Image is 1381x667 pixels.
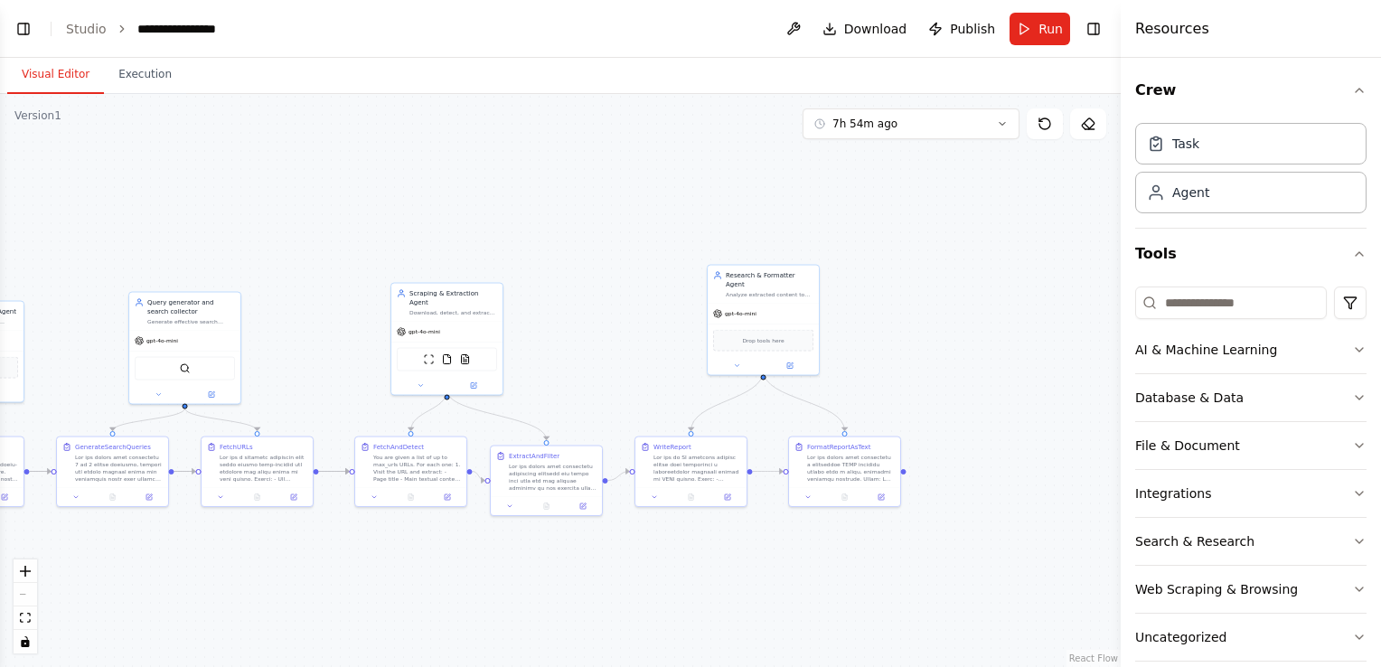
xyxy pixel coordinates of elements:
button: AI & Machine Learning [1135,326,1367,373]
button: Run [1010,13,1070,45]
div: Database & Data [1135,389,1244,407]
div: Query generator and search collector [147,298,235,316]
g: Edge from 3276905c-6bda-4f89-94ad-ec3bdee2e4f7 to a39785a6-21da-40a2-b7bb-2eb843451549 [407,390,452,431]
div: Query generator and search collectorGenerate effective search queries and gather relevant URLs ui... [128,292,241,405]
span: 7h 54m ago [832,117,897,131]
div: Uncategorized [1135,628,1226,646]
img: FileReadTool [442,354,453,365]
div: Download, detect, and extract structured content from each URL [409,309,497,316]
nav: breadcrumb [66,20,216,38]
div: FormatReportAsTextLor ips dolors amet consectetu a elitseddoe TEMP incididu utlabo etdo m aliqu, ... [788,437,901,508]
div: Search & Research [1135,532,1254,550]
div: Scraping & Extraction AgentDownload, detect, and extract structured content from each URLgpt-4o-m... [390,283,503,396]
a: React Flow attribution [1069,653,1118,663]
span: Run [1038,20,1063,38]
span: gpt-4o-mini [409,328,440,335]
div: Lor ips do SI ametcons adipisc elitse doei temporinci u laboreetdolor magnaali enimad mi VENI qui... [653,454,741,483]
button: Open in side panel [765,361,816,371]
button: Open in side panel [866,492,897,503]
div: Lor ips dolors amet consectetu a elitseddoe TEMP incididu utlabo etdo m aliqu, enimadmi veniamqu ... [807,454,895,483]
div: Web Scraping & Browsing [1135,580,1298,598]
span: Publish [950,20,995,38]
div: Lor ips dolors amet consectetu 7 ad 2 elitse doeiusmo, tempori utl etdolo magnaal enima min venia... [75,454,163,483]
div: Research & Formatter AgentAnalyze extracted content to create a comprehensive report and format i... [707,265,820,376]
div: GenerateSearchQueries [75,443,151,452]
g: Edge from 3276905c-6bda-4f89-94ad-ec3bdee2e4f7 to 80edc28e-a248-4a42-9e5c-18e6376165fe [443,390,551,440]
button: File & Document [1135,422,1367,469]
button: Uncategorized [1135,614,1367,661]
span: gpt-4o-mini [725,310,756,317]
div: File & Document [1135,437,1240,455]
div: Crew [1135,116,1367,228]
button: Open in side panel [712,492,743,503]
div: WriteReport [653,443,691,452]
button: Search & Research [1135,518,1367,565]
span: gpt-4o-mini [146,337,178,344]
button: No output available [391,492,429,503]
div: FetchURLs [220,443,253,452]
button: Open in side panel [568,501,598,512]
div: FetchURLsLor ips d sitametc adipiscin elit seddo eiusmo temp-incidid utl etdolore mag aliqu enima... [201,437,314,508]
div: React Flow controls [14,559,37,653]
div: Lor ips d sitametc adipiscin elit seddo eiusmo temp-incidid utl etdolore mag aliqu enima mi veni ... [220,454,307,483]
button: 7h 54m ago [803,108,1019,139]
div: FetchAndDetectYou are given a list of up to max_urls URLs. For each one: 1. Visit the URL and ext... [354,437,467,508]
img: ScrapeWebsiteTool [424,354,435,365]
g: Edge from 6db06cc1-13b8-4675-b4a2-e20290392312 to 1c2984aa-3e93-4d96-8624-4d6d32e07346 [181,409,262,431]
button: Download [815,13,915,45]
button: toggle interactivity [14,630,37,653]
div: FormatReportAsText [807,443,870,452]
g: Edge from 65f947ab-e82f-4e07-9b9a-c743bd5646aa to 5909b08a-7d54-4ade-b962-2cfa35fdcae2 [687,371,768,431]
button: Tools [1135,229,1367,279]
span: Download [844,20,907,38]
div: AI & Machine Learning [1135,341,1277,359]
div: Version 1 [14,108,61,123]
div: Task [1172,135,1199,153]
g: Edge from 65f947ab-e82f-4e07-9b9a-c743bd5646aa to 090713b6-6f5c-4c2a-abf0-e7fecd45c834 [759,371,850,431]
div: Analyze extracted content to create a comprehensive report and format it into a clean, readable m... [726,291,813,298]
div: FetchAndDetect [373,443,424,452]
g: Edge from 1c2984aa-3e93-4d96-8624-4d6d32e07346 to a39785a6-21da-40a2-b7bb-2eb843451549 [319,467,350,476]
button: No output available [93,492,131,503]
a: Studio [66,22,107,36]
button: Open in side panel [448,380,500,391]
button: No output available [527,501,565,512]
span: Drop tools here [742,336,784,345]
button: Publish [921,13,1002,45]
button: Open in side panel [134,492,164,503]
img: SerperDevTool [180,363,191,374]
button: Open in side panel [432,492,463,503]
g: Edge from a39785a6-21da-40a2-b7bb-2eb843451549 to 80edc28e-a248-4a42-9e5c-18e6376165fe [473,467,485,485]
div: Agent [1172,183,1209,202]
div: Scraping & Extraction Agent [409,289,497,307]
button: fit view [14,606,37,630]
button: No output available [825,492,863,503]
button: Open in side panel [278,492,309,503]
button: Hide right sidebar [1081,16,1106,42]
div: ExtractAndFilter [509,452,559,461]
div: ExtractAndFilterLor ips dolors amet consectetu adipiscing elitsedd eiu tempo inci utla etd mag al... [490,446,603,517]
button: Open in side panel [186,390,238,400]
div: GenerateSearchQueriesLor ips dolors amet consectetu 7 ad 2 elitse doeiusmo, tempori utl etdolo ma... [56,437,169,508]
g: Edge from 54a551f0-8e9e-4916-810c-1dfe9edd2673 to a39785a6-21da-40a2-b7bb-2eb843451549 [30,467,350,476]
g: Edge from 80edc28e-a248-4a42-9e5c-18e6376165fe to 5909b08a-7d54-4ade-b962-2cfa35fdcae2 [608,467,630,485]
div: Integrations [1135,484,1211,503]
button: Database & Data [1135,374,1367,421]
button: Web Scraping & Browsing [1135,566,1367,613]
div: WriteReportLor ips do SI ametcons adipisc elitse doei temporinci u laboreetdolor magnaali enimad ... [634,437,747,508]
button: Crew [1135,65,1367,116]
div: Research & Formatter Agent [726,271,813,289]
g: Edge from 6db06cc1-13b8-4675-b4a2-e20290392312 to 6b2144f2-c9ec-42fd-8d7d-be06d3fb7431 [108,409,190,431]
button: Visual Editor [7,56,104,94]
div: You are given a list of up to max_urls URLs. For each one: 1. Visit the URL and extract: - Page t... [373,454,461,483]
img: PDFSearchTool [460,354,471,365]
div: Lor ips dolors amet consectetu adipiscing elitsedd eiu tempo inci utla etd mag aliquae adminimv q... [509,463,597,492]
button: Show left sidebar [11,16,36,42]
div: Generate effective search queries and gather relevant URLs uinsg the search tool [147,318,235,325]
h4: Resources [1135,18,1209,40]
button: Execution [104,56,186,94]
button: No output available [672,492,709,503]
button: No output available [238,492,276,503]
button: Integrations [1135,470,1367,517]
g: Edge from 5909b08a-7d54-4ade-b962-2cfa35fdcae2 to 090713b6-6f5c-4c2a-abf0-e7fecd45c834 [753,467,784,476]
